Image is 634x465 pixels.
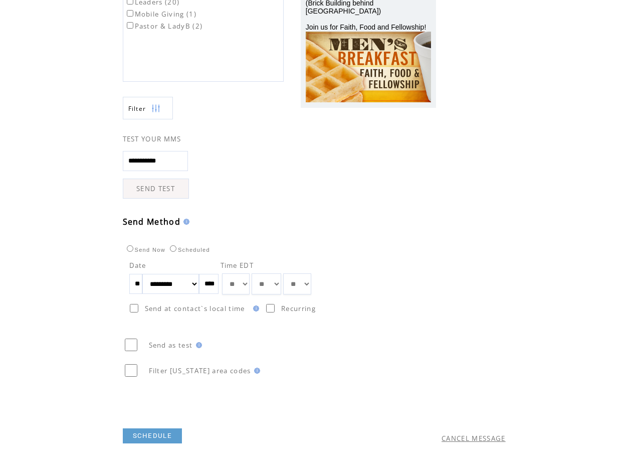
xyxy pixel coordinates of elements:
a: SEND TEST [123,179,189,199]
span: Show filters [128,104,146,113]
img: help.gif [193,342,202,348]
label: Pastor & LadyB (2) [125,22,203,31]
span: Send Method [123,216,181,227]
img: filters.png [151,97,160,120]
img: help.gif [250,305,259,312]
a: CANCEL MESSAGE [442,434,506,443]
a: Filter [123,97,173,119]
img: help.gif [180,219,189,225]
label: Mobile Giving (1) [125,10,197,19]
span: Send at contact`s local time [145,304,245,313]
a: SCHEDULE [123,428,182,443]
label: Scheduled [167,247,210,253]
span: Recurring [281,304,316,313]
span: TEST YOUR MMS [123,134,181,143]
input: Send Now [127,245,133,252]
input: Mobile Giving (1) [127,10,133,17]
input: Scheduled [170,245,176,252]
img: help.gif [251,368,260,374]
span: Send as test [149,341,193,350]
span: Filter [US_STATE] area codes [149,366,251,375]
span: Date [129,261,146,270]
label: Send Now [124,247,165,253]
span: Time EDT [221,261,254,270]
input: Pastor & LadyB (2) [127,22,133,29]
